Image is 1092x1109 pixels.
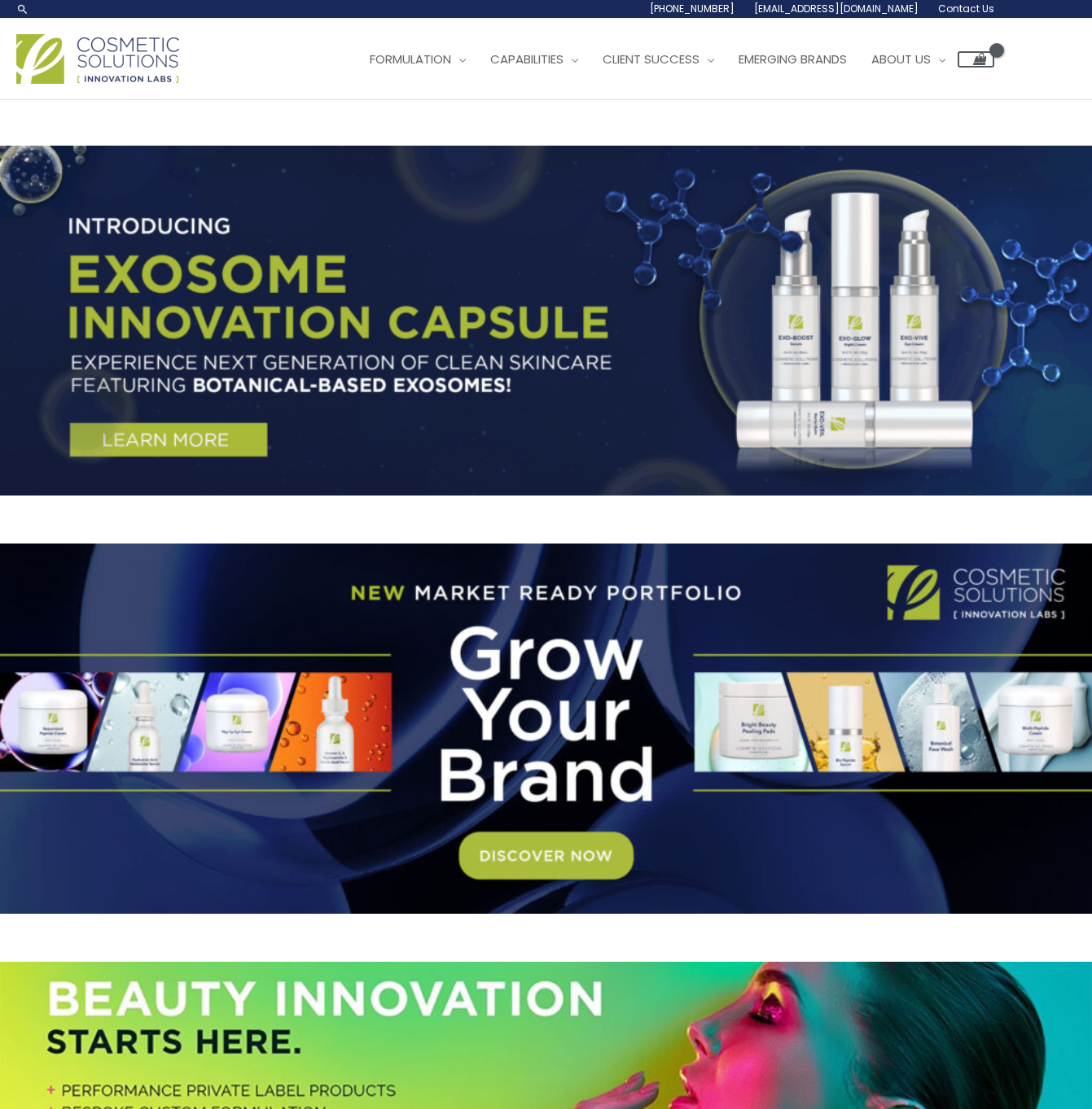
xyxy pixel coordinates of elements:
[16,2,29,15] a: Search icon link
[871,50,931,68] span: About Us
[726,35,859,84] a: Emerging Brands
[958,51,994,68] a: View Shopping Cart, empty
[938,2,994,15] span: Contact Us
[603,50,699,68] span: Client Success
[490,50,564,68] span: Capabilities
[478,35,590,84] a: Capabilities
[650,2,735,15] span: [PHONE_NUMBER]
[590,35,726,84] a: Client Success
[859,35,958,84] a: About Us
[357,35,478,84] a: Formulation
[345,35,994,84] nav: Site Navigation
[16,34,179,84] img: Cosmetic Solutions Logo
[739,50,847,68] span: Emerging Brands
[370,50,451,68] span: Formulation
[754,2,919,15] span: [EMAIL_ADDRESS][DOMAIN_NAME]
